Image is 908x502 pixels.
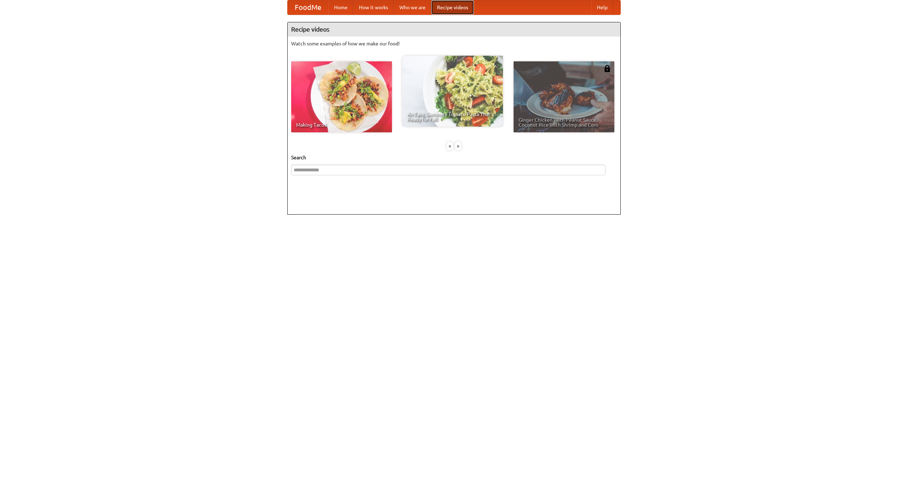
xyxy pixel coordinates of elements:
a: Home [328,0,353,15]
h4: Recipe videos [288,22,620,37]
a: Making Tacos [291,61,392,132]
p: Watch some examples of how we make our food! [291,40,617,47]
a: How it works [353,0,394,15]
img: 483408.png [604,65,611,72]
a: An Easy, Summery Tomato Pasta That's Ready for Fall [402,56,503,127]
a: Help [591,0,613,15]
a: FoodMe [288,0,328,15]
span: An Easy, Summery Tomato Pasta That's Ready for Fall [407,112,498,122]
a: Recipe videos [431,0,474,15]
div: « [447,142,453,150]
h5: Search [291,154,617,161]
span: Making Tacos [296,122,387,127]
a: Who we are [394,0,431,15]
div: » [455,142,461,150]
